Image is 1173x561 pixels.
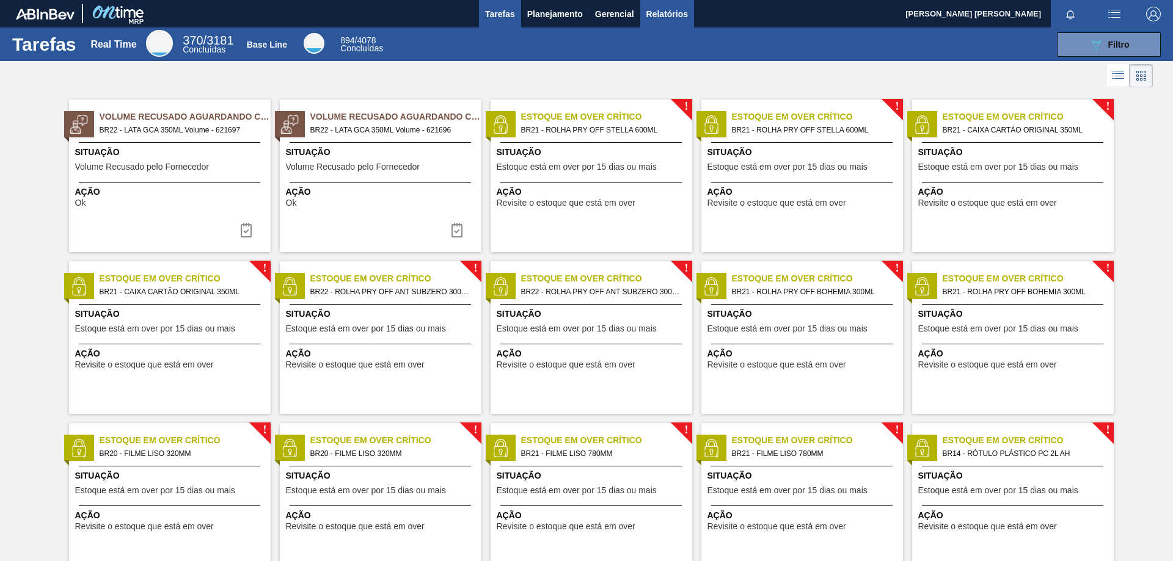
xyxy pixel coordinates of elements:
[183,35,233,54] div: Real Time
[100,447,261,460] span: BR20 - FILME LISO 320MM
[340,35,376,45] span: / 4078
[895,425,899,435] span: !
[707,486,868,495] span: Estoque está em over por 15 dias ou mais
[263,264,266,273] span: !
[1130,64,1153,87] div: Visão em Cards
[280,277,299,295] img: status
[913,439,931,457] img: status
[707,347,900,360] span: Ação
[732,110,903,123] span: Estoque em Over Crítico
[707,360,846,369] span: Revisite o estoque que está em over
[918,162,1078,172] span: Estoque está em over por 15 dias ou mais
[707,186,900,198] span: Ação
[895,264,899,273] span: !
[310,447,472,460] span: BR20 - FILME LISO 320MM
[521,285,682,299] span: BR22 - ROLHA PRY OFF ANT SUBZERO 300ML
[521,123,682,137] span: BR21 - ROLHA PRY OFF STELLA 600ML
[310,285,472,299] span: BR22 - ROLHA PRY OFF ANT SUBZERO 300ML
[918,347,1111,360] span: Ação
[497,162,657,172] span: Estoque está em over por 15 dias ou mais
[75,308,268,320] span: Situação
[286,509,478,522] span: Ação
[918,486,1078,495] span: Estoque está em over por 15 dias ou mais
[286,486,446,495] span: Estoque está em over por 15 dias ou mais
[340,43,383,53] span: Concluídas
[75,347,268,360] span: Ação
[732,272,903,285] span: Estoque em Over Crítico
[702,439,720,457] img: status
[12,37,76,51] h1: Tarefas
[263,425,266,435] span: !
[183,34,203,47] span: 370
[1106,425,1109,435] span: !
[491,277,510,295] img: status
[1106,264,1109,273] span: !
[497,308,689,320] span: Situação
[100,123,261,137] span: BR22 - LATA GCA 350ML Volume - 621697
[497,347,689,360] span: Ação
[70,115,88,134] img: status
[1107,64,1130,87] div: Visão em Lista
[16,9,75,20] img: TNhmsLtSVTkK8tSr43FrP2fwEKptu5GPRR3wAAAABJRU5ErkJggg==
[918,509,1111,522] span: Ação
[286,186,478,198] span: Ação
[943,447,1104,460] span: BR14 - RÓTULO PLÁSTICO PC 2L AH
[521,110,692,123] span: Estoque em Over Crítico
[943,434,1114,447] span: Estoque em Over Crítico
[521,447,682,460] span: BR21 - FILME LISO 780MM
[286,347,478,360] span: Ação
[1057,32,1161,57] button: Filtro
[527,7,583,21] span: Planejamento
[707,198,846,208] span: Revisite o estoque que está em over
[310,110,481,123] span: Volume Recusado Aguardando Ciência
[918,146,1111,159] span: Situação
[646,7,688,21] span: Relatórios
[280,115,299,134] img: status
[1146,7,1161,21] img: Logout
[918,324,1078,333] span: Estoque está em over por 15 dias ou mais
[497,360,635,369] span: Revisite o estoque que está em over
[497,522,635,531] span: Revisite o estoque que está em over
[473,264,477,273] span: !
[286,360,425,369] span: Revisite o estoque que está em over
[918,186,1111,198] span: Ação
[918,198,1057,208] span: Revisite o estoque que está em over
[943,272,1114,285] span: Estoque em Over Crítico
[286,324,446,333] span: Estoque está em over por 15 dias ou mais
[918,308,1111,320] span: Situação
[732,285,893,299] span: BR21 - ROLHA PRY OFF BOHEMIA 300ML
[684,102,688,111] span: !
[485,7,515,21] span: Tarefas
[1108,40,1130,49] span: Filtro
[310,123,472,137] span: BR22 - LATA GCA 350ML Volume - 621696
[304,33,324,54] div: Base Line
[707,509,900,522] span: Ação
[100,434,271,447] span: Estoque em Over Crítico
[75,186,268,198] span: Ação
[75,469,268,482] span: Situação
[146,30,173,57] div: Real Time
[75,360,214,369] span: Revisite o estoque que está em over
[442,218,472,242] div: Completar tarefa: 30040839
[497,186,689,198] span: Ação
[497,146,689,159] span: Situação
[491,439,510,457] img: status
[707,324,868,333] span: Estoque está em over por 15 dias ou mais
[286,162,420,172] span: Volume Recusado pelo Fornecedor
[75,146,268,159] span: Situação
[75,509,268,522] span: Ação
[943,123,1104,137] span: BR21 - CAIXA CARTÃO ORIGINAL 350ML
[75,162,209,172] span: Volume Recusado pelo Fornecedor
[707,522,846,531] span: Revisite o estoque que está em over
[340,37,383,52] div: Base Line
[75,324,235,333] span: Estoque está em over por 15 dias ou mais
[286,198,297,208] span: Ok
[473,425,477,435] span: !
[943,110,1114,123] span: Estoque em Over Crítico
[286,308,478,320] span: Situação
[732,447,893,460] span: BR21 - FILME LISO 780MM
[684,425,688,435] span: !
[491,115,510,134] img: status
[732,434,903,447] span: Estoque em Over Crítico
[310,272,481,285] span: Estoque em Over Crítico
